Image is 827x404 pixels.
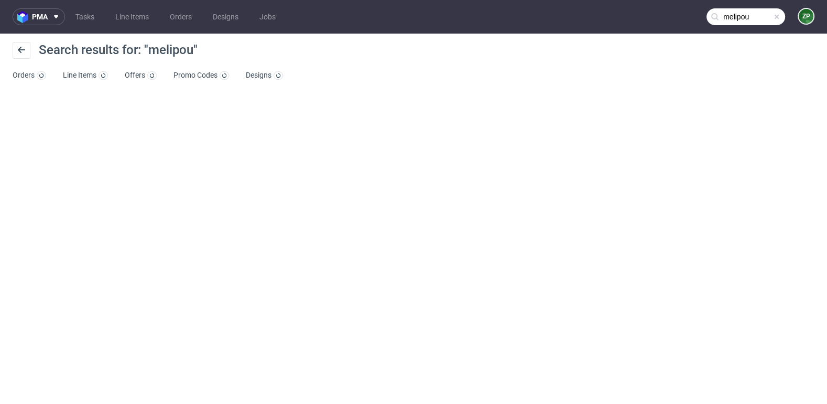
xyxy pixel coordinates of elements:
[13,8,65,25] button: pma
[17,11,32,23] img: logo
[173,67,229,84] a: Promo Codes
[63,67,108,84] a: Line Items
[125,67,157,84] a: Offers
[799,9,813,24] figcaption: ZP
[164,8,198,25] a: Orders
[13,67,46,84] a: Orders
[32,13,48,20] span: pma
[206,8,245,25] a: Designs
[253,8,282,25] a: Jobs
[69,8,101,25] a: Tasks
[109,8,155,25] a: Line Items
[39,42,198,57] span: Search results for: "melipou"
[246,67,283,84] a: Designs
